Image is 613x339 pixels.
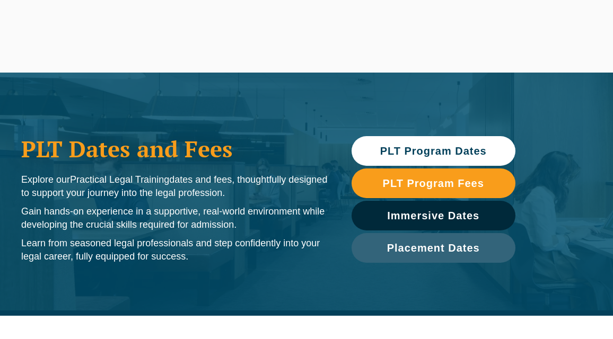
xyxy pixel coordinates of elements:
[352,201,515,230] a: Immersive Dates
[21,237,330,263] p: Learn from seasoned legal professionals and step confidently into your legal career, fully equipp...
[21,173,330,200] p: Explore our dates and fees, thoughtfully designed to support your journey into the legal profession.
[352,233,515,263] a: Placement Dates
[21,136,330,162] h1: PLT Dates and Fees
[383,178,484,189] span: PLT Program Fees
[387,243,480,253] span: Placement Dates
[352,168,515,198] a: PLT Program Fees
[70,174,169,185] span: Practical Legal Training
[387,210,479,221] span: Immersive Dates
[21,205,330,231] p: Gain hands-on experience in a supportive, real-world environment while developing the crucial ski...
[352,136,515,166] a: PLT Program Dates
[380,146,487,156] span: PLT Program Dates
